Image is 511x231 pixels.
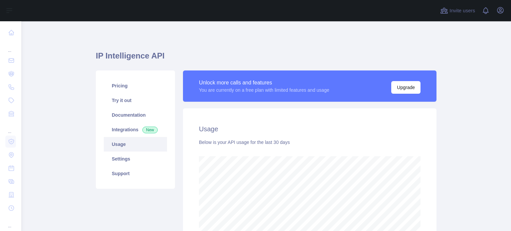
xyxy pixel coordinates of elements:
div: Below is your API usage for the last 30 days [199,139,421,146]
span: Invite users [449,7,475,15]
a: Try it out [104,93,167,108]
div: ... [5,40,16,53]
a: Support [104,166,167,181]
button: Upgrade [391,81,421,94]
button: Invite users [439,5,476,16]
a: Pricing [104,78,167,93]
a: Integrations New [104,122,167,137]
div: ... [5,215,16,229]
div: Unlock more calls and features [199,79,329,87]
span: New [142,127,158,133]
a: Settings [104,152,167,166]
a: Usage [104,137,167,152]
div: ... [5,121,16,134]
a: Documentation [104,108,167,122]
h1: IP Intelligence API [96,51,436,66]
div: You are currently on a free plan with limited features and usage [199,87,329,93]
h2: Usage [199,124,421,134]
